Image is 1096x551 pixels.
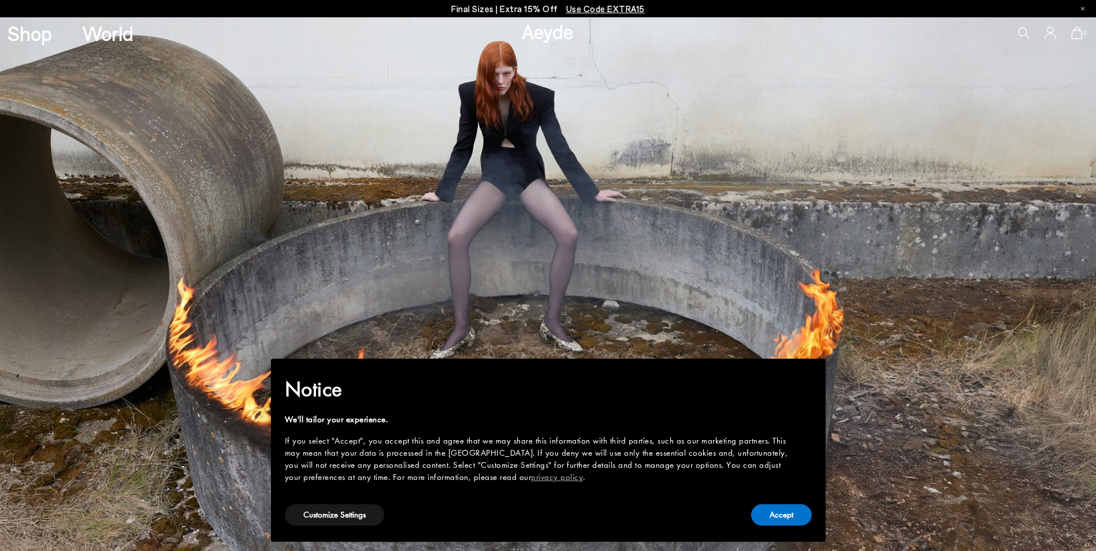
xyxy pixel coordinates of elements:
a: 0 [1071,27,1083,39]
h2: Notice [285,374,793,404]
div: If you select "Accept", you accept this and agree that we may share this information with third p... [285,435,793,483]
a: Shop [8,23,52,43]
div: We'll tailor your experience. [285,414,793,426]
button: Close this notice [793,362,821,390]
p: Final Sizes | Extra 15% Off [451,2,645,16]
button: Customize Settings [285,504,384,526]
span: Navigate to /collections/ss25-final-sizes [566,3,645,14]
a: Aeyde [522,19,574,43]
span: × [803,367,811,385]
a: privacy policy [531,471,583,483]
span: 0 [1083,30,1088,36]
a: World [82,23,133,43]
button: Accept [751,504,812,526]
